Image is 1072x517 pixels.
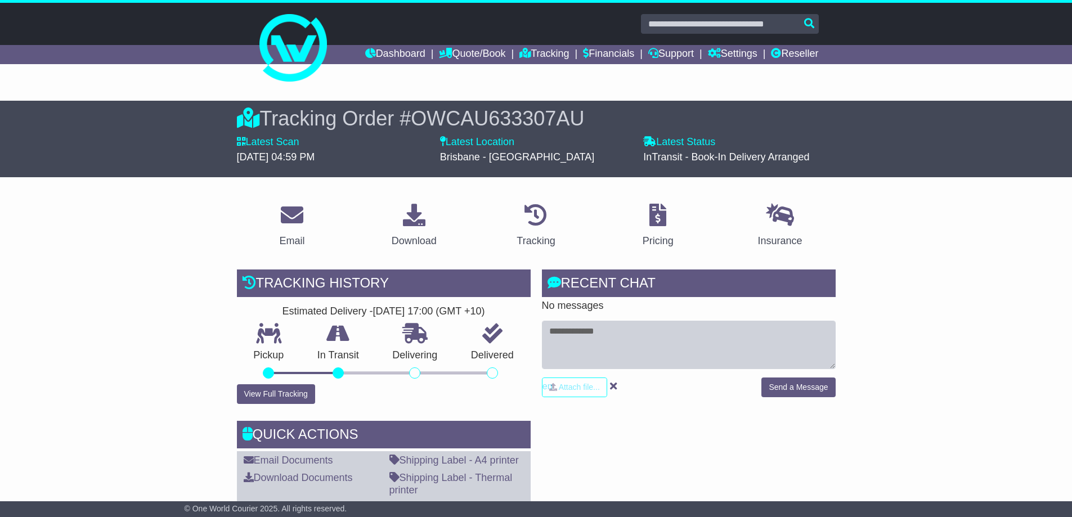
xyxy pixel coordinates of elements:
div: Email [279,233,304,249]
p: In Transit [300,349,376,362]
span: OWCAU633307AU [411,107,584,130]
div: Tracking [517,233,555,249]
a: Quote/Book [439,45,505,64]
div: Insurance [758,233,802,249]
label: Latest Location [440,136,514,149]
div: Estimated Delivery - [237,305,531,318]
p: Delivering [376,349,455,362]
span: © One World Courier 2025. All rights reserved. [185,504,347,513]
a: Email Documents [244,455,333,466]
label: Latest Scan [237,136,299,149]
span: InTransit - Book-In Delivery Arranged [643,151,809,163]
div: [DATE] 17:00 (GMT +10) [373,305,485,318]
a: Tracking [519,45,569,64]
a: Reseller [771,45,818,64]
a: Support [648,45,694,64]
div: Download [392,233,437,249]
p: Delivered [454,349,531,362]
p: Pickup [237,349,301,362]
a: Financials [583,45,634,64]
a: Tracking [509,200,562,253]
a: Shipping Label - A4 printer [389,455,519,466]
span: [DATE] 04:59 PM [237,151,315,163]
div: Quick Actions [237,421,531,451]
a: Shipping Label - Thermal printer [389,472,513,496]
div: Pricing [643,233,674,249]
a: Dashboard [365,45,425,64]
div: RECENT CHAT [542,269,836,300]
a: Download [384,200,444,253]
a: Pricing [635,200,681,253]
a: Download Documents [244,472,353,483]
label: Latest Status [643,136,715,149]
p: No messages [542,300,836,312]
button: Send a Message [761,377,835,397]
a: Email [272,200,312,253]
a: Insurance [751,200,810,253]
span: Brisbane - [GEOGRAPHIC_DATA] [440,151,594,163]
div: Tracking Order # [237,106,836,131]
div: Tracking history [237,269,531,300]
button: View Full Tracking [237,384,315,404]
a: Settings [708,45,757,64]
